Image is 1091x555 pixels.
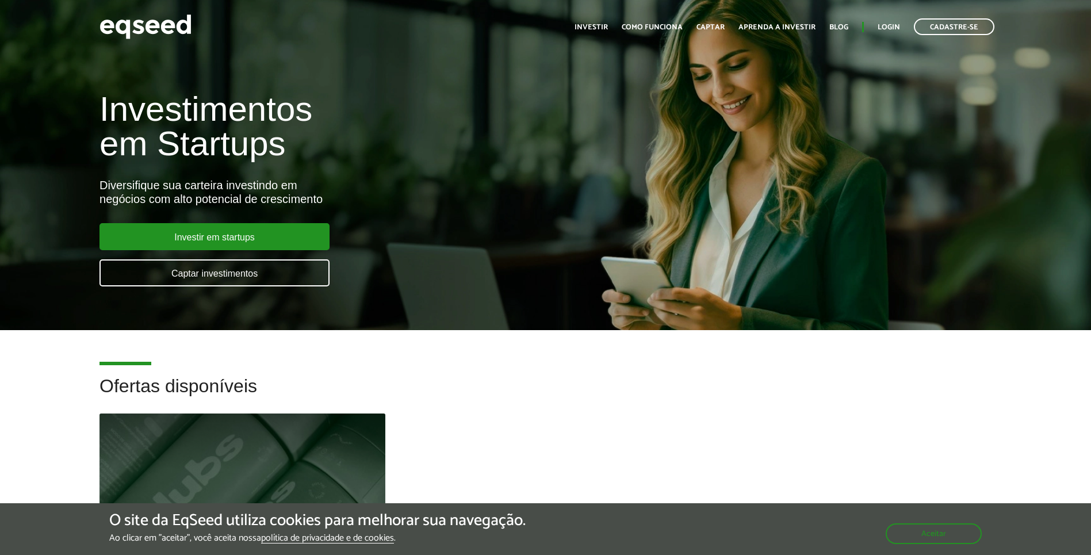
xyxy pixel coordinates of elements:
[738,24,816,31] a: Aprenda a investir
[99,376,992,414] h2: Ofertas disponíveis
[622,24,683,31] a: Como funciona
[829,24,848,31] a: Blog
[99,92,628,161] h1: Investimentos em Startups
[696,24,725,31] a: Captar
[109,512,526,530] h5: O site da EqSeed utiliza cookies para melhorar sua navegação.
[99,223,330,250] a: Investir em startups
[109,533,526,543] p: Ao clicar em "aceitar", você aceita nossa .
[261,534,394,543] a: política de privacidade e de cookies
[99,178,628,206] div: Diversifique sua carteira investindo em negócios com alto potencial de crescimento
[99,12,192,42] img: EqSeed
[886,523,982,544] button: Aceitar
[575,24,608,31] a: Investir
[914,18,994,35] a: Cadastre-se
[99,259,330,286] a: Captar investimentos
[878,24,900,31] a: Login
